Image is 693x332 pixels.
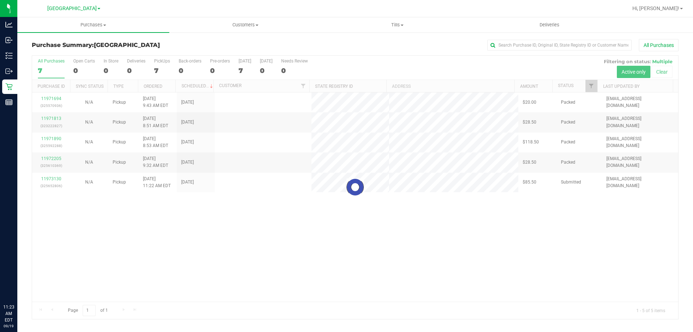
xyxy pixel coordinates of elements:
p: 09/19 [3,323,14,329]
inline-svg: Outbound [5,68,13,75]
h3: Purchase Summary: [32,42,247,48]
span: Hi, [PERSON_NAME]! [632,5,679,11]
span: [GEOGRAPHIC_DATA] [94,42,160,48]
span: Purchases [17,22,169,28]
iframe: Resource center [7,274,29,296]
span: Deliveries [530,22,569,28]
inline-svg: Inbound [5,36,13,44]
a: Customers [169,17,321,33]
inline-svg: Inventory [5,52,13,59]
span: Customers [170,22,321,28]
p: 11:23 AM EDT [3,304,14,323]
inline-svg: Retail [5,83,13,90]
a: Deliveries [474,17,626,33]
button: All Purchases [639,39,679,51]
a: Purchases [17,17,169,33]
inline-svg: Analytics [5,21,13,28]
span: [GEOGRAPHIC_DATA] [47,5,97,12]
inline-svg: Reports [5,99,13,106]
span: Tills [322,22,473,28]
input: Search Purchase ID, Original ID, State Registry ID or Customer Name... [487,40,632,51]
a: Tills [321,17,473,33]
